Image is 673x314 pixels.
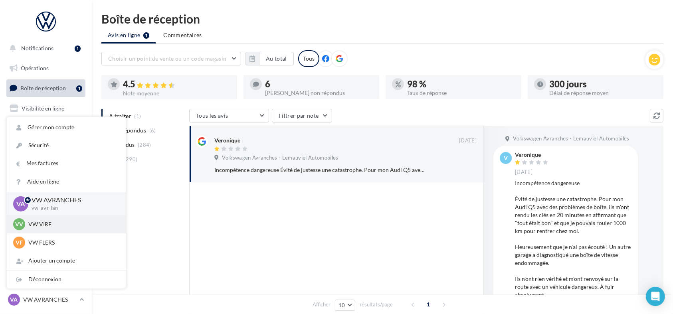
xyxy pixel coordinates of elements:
[23,296,76,304] p: VW AVRANCHES
[5,120,87,137] a: Campagnes
[245,52,294,65] button: Au total
[422,298,435,311] span: 1
[335,300,355,311] button: 10
[109,126,146,134] span: Non répondus
[20,85,66,91] span: Boîte de réception
[5,40,84,57] button: Notifications 1
[298,50,319,67] div: Tous
[7,271,126,288] div: Déconnexion
[16,239,23,247] span: VF
[265,80,373,89] div: 6
[513,135,629,142] span: Volkswagen Avranches - Lemauviel Automobiles
[32,205,113,212] p: vw-avr-lan
[7,252,126,270] div: Ajouter un compte
[407,80,515,89] div: 98 %
[75,45,81,52] div: 1
[5,100,87,117] a: Visibilité en ligne
[5,140,87,156] a: Contacts
[549,80,657,89] div: 300 jours
[272,109,332,122] button: Filtrer par note
[7,154,126,172] a: Mes factures
[222,154,338,162] span: Volkswagen Avranches - Lemauviel Automobiles
[101,13,663,25] div: Boîte de réception
[5,79,87,97] a: Boîte de réception1
[123,91,231,96] div: Note moyenne
[124,156,138,162] span: (290)
[515,179,631,299] div: Incompétence dangereuse Évité de justesse une catastrophe. Pour mon Audi Q5 avec des problèmes de...
[265,90,373,96] div: [PERSON_NAME] non répondus
[313,301,331,308] span: Afficher
[5,180,87,196] a: Calendrier
[360,301,393,308] span: résultats/page
[108,55,226,62] span: Choisir un point de vente ou un code magasin
[21,45,53,51] span: Notifications
[149,127,156,134] span: (6)
[22,105,64,112] span: Visibilité en ligne
[5,226,87,249] a: Campagnes DataOnDemand
[646,287,665,306] div: Open Intercom Messenger
[189,109,269,122] button: Tous les avis
[21,65,49,71] span: Opérations
[15,220,23,228] span: VV
[214,166,425,174] div: Incompétence dangereuse Évité de justesse une catastrophe. Pour mon Audi Q5 avec des problèmes de...
[5,160,87,176] a: Médiathèque
[515,169,532,176] span: [DATE]
[76,85,82,92] div: 1
[32,196,113,205] p: VW AVRANCHES
[7,136,126,154] a: Sécurité
[549,90,657,96] div: Délai de réponse moyen
[338,302,345,308] span: 10
[138,142,151,148] span: (284)
[28,220,116,228] p: VW VIRE
[214,136,240,144] div: Veronique
[5,60,87,77] a: Opérations
[10,296,18,304] span: VA
[7,173,126,191] a: Aide en ligne
[123,80,231,89] div: 4.5
[196,112,228,119] span: Tous les avis
[28,239,116,247] p: VW FLERS
[101,52,241,65] button: Choisir un point de vente ou un code magasin
[163,31,202,39] span: Commentaires
[6,292,85,307] a: VA VW AVRANCHES
[7,118,126,136] a: Gérer mon compte
[407,90,515,96] div: Taux de réponse
[5,199,87,223] a: PLV et print personnalisable
[515,152,550,158] div: Veronique
[259,52,294,65] button: Au total
[459,137,477,144] span: [DATE]
[504,154,508,162] span: V
[17,199,25,208] span: VA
